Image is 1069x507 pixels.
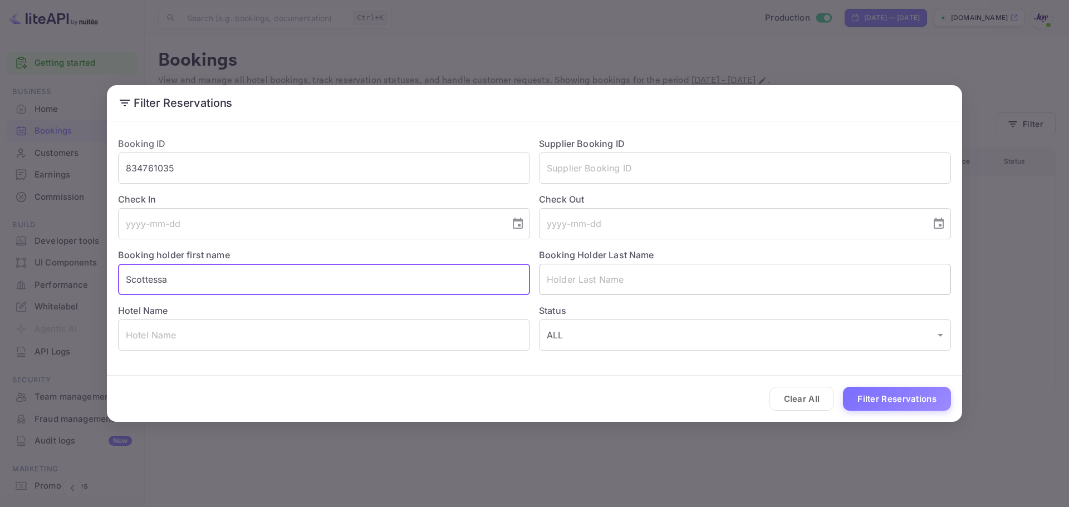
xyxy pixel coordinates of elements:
label: Booking holder first name [118,249,230,260]
label: Status [539,304,951,317]
input: Holder Last Name [539,264,951,295]
label: Supplier Booking ID [539,138,625,149]
label: Check Out [539,193,951,206]
button: Clear All [769,387,835,411]
input: yyyy-mm-dd [118,208,502,239]
input: yyyy-mm-dd [539,208,923,239]
h2: Filter Reservations [107,85,962,121]
input: Hotel Name [118,319,530,351]
input: Supplier Booking ID [539,152,951,184]
button: Filter Reservations [843,387,951,411]
div: ALL [539,319,951,351]
label: Hotel Name [118,305,168,316]
label: Booking Holder Last Name [539,249,654,260]
input: Holder First Name [118,264,530,295]
button: Choose date [507,213,529,235]
input: Booking ID [118,152,530,184]
label: Booking ID [118,138,166,149]
label: Check In [118,193,530,206]
button: Choose date [928,213,950,235]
